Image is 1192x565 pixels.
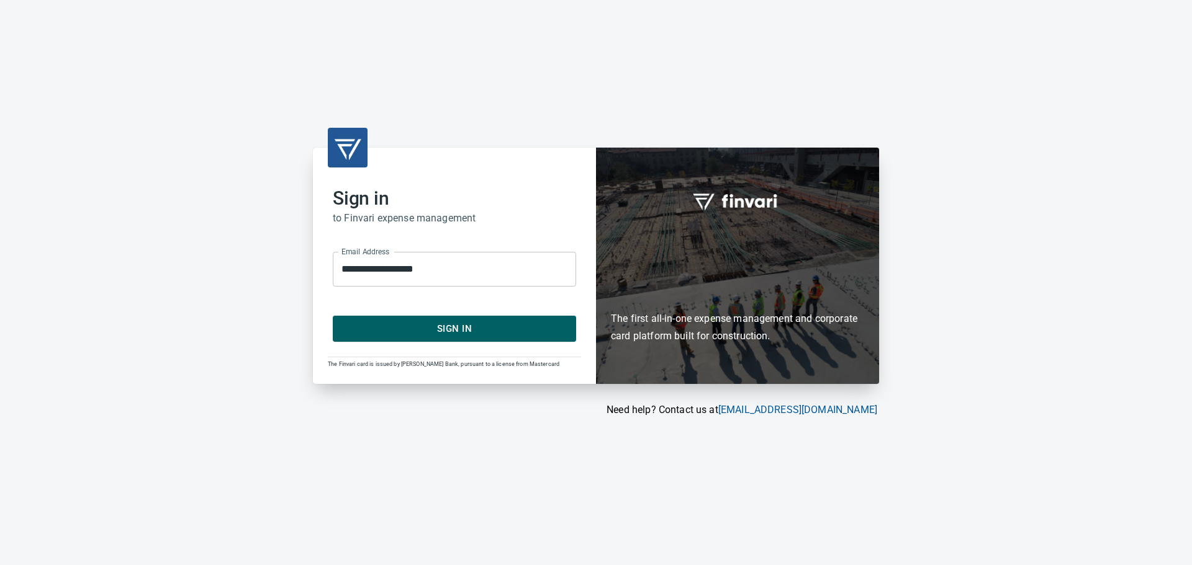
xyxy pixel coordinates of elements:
h6: The first all-in-one expense management and corporate card platform built for construction. [611,239,864,345]
div: Finvari [596,148,879,384]
img: transparent_logo.png [333,133,363,162]
p: Need help? Contact us at [313,403,877,417]
a: [EMAIL_ADDRESS][DOMAIN_NAME] [718,404,877,416]
button: Sign In [333,316,576,342]
span: Sign In [346,321,562,337]
img: fullword_logo_white.png [691,187,784,215]
h6: to Finvari expense management [333,210,576,227]
span: The Finvari card is issued by [PERSON_NAME] Bank, pursuant to a license from Mastercard [328,361,559,367]
h2: Sign in [333,187,576,210]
